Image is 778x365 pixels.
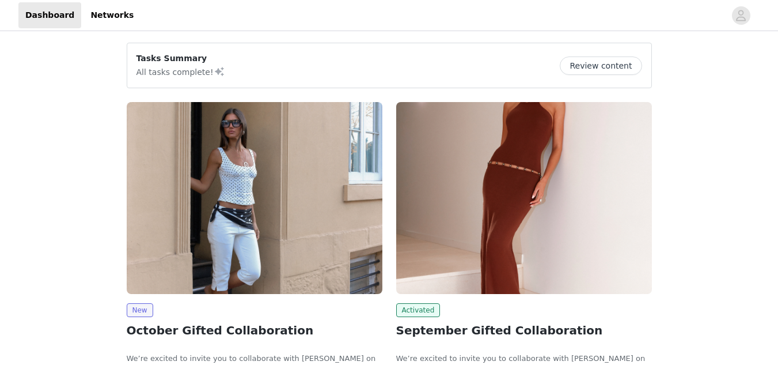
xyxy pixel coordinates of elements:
[396,303,441,317] span: Activated
[396,322,652,339] h2: September Gifted Collaboration
[127,303,153,317] span: New
[396,102,652,294] img: Peppermayo AUS
[84,2,141,28] a: Networks
[127,322,382,339] h2: October Gifted Collaboration
[735,6,746,25] div: avatar
[136,65,225,78] p: All tasks complete!
[136,52,225,65] p: Tasks Summary
[18,2,81,28] a: Dashboard
[560,57,642,75] button: Review content
[127,102,382,294] img: Peppermayo AUS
